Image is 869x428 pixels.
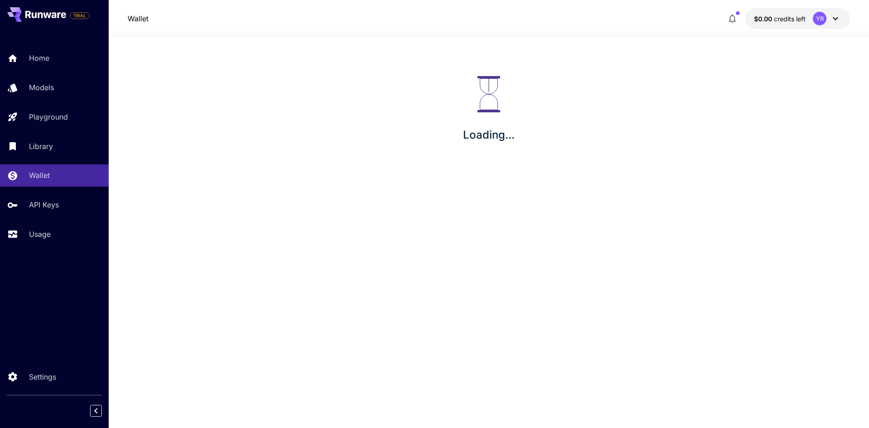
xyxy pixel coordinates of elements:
[29,53,49,63] p: Home
[463,127,515,143] p: Loading...
[29,170,50,181] p: Wallet
[128,13,148,24] nav: breadcrumb
[29,371,56,382] p: Settings
[29,141,53,152] p: Library
[29,82,54,93] p: Models
[813,12,826,25] div: YR
[29,229,51,240] p: Usage
[745,8,850,29] button: $0.00YR
[97,403,109,419] div: Collapse sidebar
[128,13,148,24] a: Wallet
[754,15,774,23] span: $0.00
[774,15,806,23] span: credits left
[754,14,806,24] div: $0.00
[70,12,89,19] span: TRIAL
[90,405,102,417] button: Collapse sidebar
[29,199,59,210] p: API Keys
[29,111,68,122] p: Playground
[70,10,90,21] span: Add your payment card to enable full platform functionality.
